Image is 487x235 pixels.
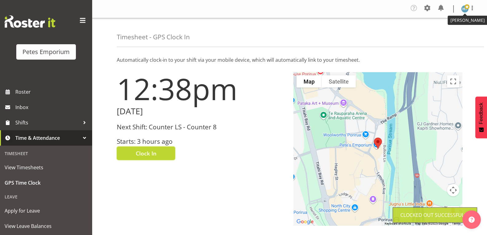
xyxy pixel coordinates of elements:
img: help-xxl-2.png [469,217,475,223]
button: Show satellite imagery [322,75,356,88]
span: Feedback [478,103,484,124]
span: Clock In [136,149,156,157]
span: Shifts [15,118,80,127]
a: Terms (opens in new tab) [452,222,461,225]
a: Apply for Leave [2,203,91,218]
a: View Leave Balances [2,218,91,234]
h1: 12:38pm [117,72,286,105]
button: Keyboard shortcuts [385,221,411,226]
h3: Next Shift: Counter LS - Counter 8 [117,123,286,131]
div: Timesheet [2,147,91,160]
img: Google [295,218,315,226]
a: GPS Time Clock [2,175,91,190]
h3: Starts: 3 hours ago [117,138,286,145]
a: View Timesheets [2,160,91,175]
button: Feedback - Show survey [475,96,487,138]
h4: Timesheet - GPS Clock In [117,33,190,41]
span: Map data ©2025 Google [415,222,448,225]
span: Time & Attendance [15,133,80,143]
button: Show street map [297,75,322,88]
div: Leave [2,190,91,203]
span: Inbox [15,103,89,112]
span: View Timesheets [5,163,88,172]
img: helena-tomlin701.jpg [461,5,469,13]
p: Automatically clock-in to your shift via your mobile device, which will automatically link to you... [117,56,462,64]
button: Toggle fullscreen view [447,75,459,88]
span: View Leave Balances [5,221,88,231]
span: GPS Time Clock [5,178,88,187]
span: Apply for Leave [5,206,88,215]
img: Rosterit website logo [5,15,55,28]
a: Open this area in Google Maps (opens a new window) [295,218,315,226]
button: Map camera controls [447,184,459,196]
button: Clock In [117,147,175,160]
div: Petes Emporium [22,47,70,57]
span: Roster [15,87,89,96]
div: Clocked out Successfully [400,211,469,219]
h2: [DATE] [117,107,286,116]
button: Drag Pegman onto the map to open Street View [447,206,459,218]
